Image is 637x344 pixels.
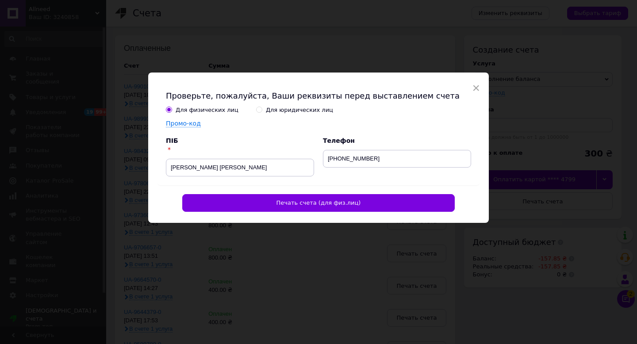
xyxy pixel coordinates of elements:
span: Печать счета (для физ.лиц) [276,199,361,206]
h2: Проверьте, пожалуйста, Ваши реквизиты перед выставлением счета [166,90,471,101]
div: Для юридических лиц [266,106,333,114]
label: ПІБ [166,137,178,144]
label: Промо-код [166,120,201,127]
span: × [472,80,480,96]
button: Печать счета (для физ.лиц) [182,194,455,212]
div: Для физических лиц [176,106,238,114]
label: Телефон [323,137,355,144]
